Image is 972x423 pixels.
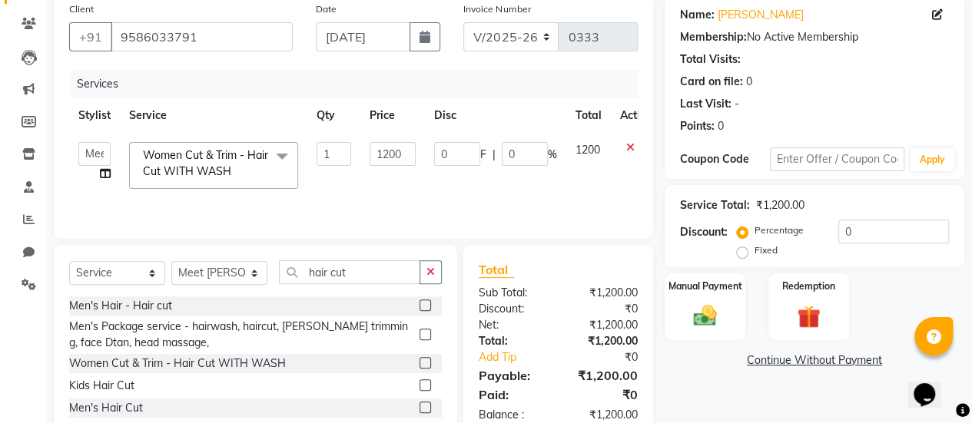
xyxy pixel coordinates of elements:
span: % [548,147,557,163]
input: Search or Scan [279,260,420,284]
label: Manual Payment [668,279,742,293]
span: Total [479,262,514,278]
div: 0 [746,74,752,90]
div: Services [71,70,649,98]
input: Search by Name/Mobile/Email/Code [111,22,293,51]
div: 0 [718,118,724,134]
div: Name: [680,7,715,23]
div: - [735,96,739,112]
div: Kids Hair Cut [69,378,134,394]
th: Qty [307,98,360,133]
div: ₹0 [558,385,649,404]
div: ₹1,200.00 [558,407,649,423]
div: ₹1,200.00 [558,366,649,385]
div: Payable: [467,366,559,385]
iframe: chat widget [907,362,957,408]
label: Client [69,2,94,16]
div: Men's Hair Cut [69,400,143,416]
label: Fixed [755,243,778,257]
span: Women Cut & Trim - Hair Cut WITH WASH [143,148,268,178]
button: +91 [69,22,112,51]
div: Points: [680,118,715,134]
label: Redemption [782,279,835,293]
img: _cash.svg [686,302,724,329]
div: Service Total: [680,197,750,213]
div: Balance : [467,407,559,423]
div: Coupon Code [680,151,770,167]
div: ₹1,200.00 [558,333,649,349]
label: Invoice Number [463,2,530,16]
button: Apply [911,148,954,171]
div: Membership: [680,29,747,45]
th: Stylist [69,98,120,133]
th: Total [566,98,611,133]
div: Total: [467,333,559,349]
div: ₹1,200.00 [558,285,649,301]
div: Card on file: [680,74,743,90]
div: Women Cut & Trim - Hair Cut WITH WASH [69,355,286,372]
div: ₹0 [573,349,649,365]
div: Discount: [467,301,559,317]
div: Discount: [680,224,728,240]
div: Paid: [467,385,559,404]
th: Price [360,98,425,133]
div: Last Visit: [680,96,731,112]
span: F [480,147,486,163]
th: Disc [425,98,566,133]
a: Add Tip [467,349,573,365]
input: Enter Offer / Coupon Code [770,147,904,171]
div: ₹1,200.00 [756,197,804,213]
div: Men's Package service - hairwash, haircut, [PERSON_NAME] trimming, face Dtan, head massage, [69,319,413,351]
div: ₹1,200.00 [558,317,649,333]
div: Total Visits: [680,51,741,68]
a: [PERSON_NAME] [718,7,804,23]
span: 1200 [576,143,600,157]
div: No Active Membership [680,29,949,45]
label: Percentage [755,223,804,237]
div: Net: [467,317,559,333]
img: _gift.svg [790,302,828,331]
span: | [493,147,496,163]
div: Men's Hair - Hair cut [69,298,172,314]
a: Continue Without Payment [668,352,961,368]
a: x [231,164,238,178]
div: ₹0 [558,301,649,317]
div: Sub Total: [467,285,559,301]
th: Service [120,98,307,133]
label: Date [316,2,337,16]
th: Action [611,98,662,133]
